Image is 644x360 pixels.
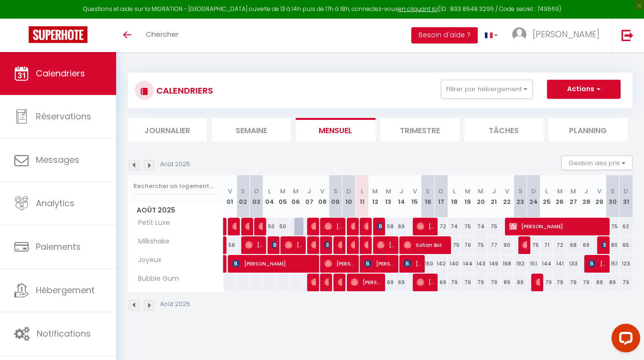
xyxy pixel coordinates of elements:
span: [PERSON_NAME] [364,254,395,273]
div: 79 [461,274,474,291]
div: 144 [540,255,554,273]
div: 79 [487,274,501,291]
abbr: J [492,187,496,196]
th: 10 [342,175,355,218]
th: 27 [567,175,580,218]
span: Août 2025 [128,203,223,217]
div: 151 [606,255,620,273]
div: 80 [606,236,620,254]
span: [PERSON_NAME] [377,217,381,235]
div: 79 [448,274,461,291]
div: 79 [553,274,567,291]
div: 142 [435,255,448,273]
div: 89 [514,274,527,291]
span: [PERSON_NAME] [324,273,329,291]
div: 89 [501,274,514,291]
div: 143 [474,255,487,273]
button: Filtrer par hébergement [441,80,533,99]
abbr: V [505,187,509,196]
th: 28 [580,175,593,218]
span: [PERSON_NAME] [377,236,395,254]
li: Planning [548,118,628,141]
span: [PERSON_NAME] [232,217,236,235]
abbr: L [361,187,364,196]
abbr: S [426,187,430,196]
span: [PERSON_NAME] [509,217,607,235]
span: [PERSON_NAME] [417,217,434,235]
span: Milkshake [129,236,172,247]
li: Semaine [212,118,291,141]
p: Août 2025 [160,300,190,309]
img: logout [622,29,633,41]
div: 71 [540,236,554,254]
abbr: V [413,187,417,196]
abbr: M [570,187,576,196]
div: 144 [461,255,474,273]
span: Joyeux [129,255,165,265]
th: 09 [329,175,343,218]
img: Super Booking [29,26,87,43]
div: 58 [382,218,395,235]
abbr: L [453,187,456,196]
div: 89 [593,274,606,291]
abbr: V [228,187,232,196]
th: 20 [474,175,487,218]
span: [PERSON_NAME] [533,28,600,40]
th: 21 [487,175,501,218]
span: Messages [36,154,79,166]
a: en cliquant ici [398,5,438,13]
span: [PERSON_NAME] [285,236,302,254]
span: Réservations [36,110,91,122]
th: 22 [501,175,514,218]
div: 77 [487,236,501,254]
span: Petit Luxe [129,218,172,228]
span: [PERSON_NAME] [364,217,368,235]
div: 133 [567,255,580,273]
iframe: LiveChat chat widget [604,320,644,360]
span: [PERSON_NAME] [417,273,434,291]
a: Chercher [139,19,186,52]
div: 76 [461,236,474,254]
abbr: D [623,187,628,196]
abbr: L [545,187,548,196]
th: 31 [619,175,633,218]
li: Trimestre [380,118,460,141]
div: 151 [527,255,540,273]
button: Besoin d'aide ? [411,27,478,43]
div: 149 [487,255,501,273]
span: [PERSON_NAME] [338,273,342,291]
th: 04 [263,175,276,218]
th: 17 [435,175,448,218]
div: 74 [474,218,487,235]
div: 79 [567,274,580,291]
span: Paiements [36,241,81,253]
div: 69 [382,274,395,291]
div: 68 [567,236,580,254]
div: 79 [580,274,593,291]
span: [PERSON_NAME] [245,217,249,235]
th: 18 [448,175,461,218]
abbr: D [254,187,259,196]
abbr: V [597,187,601,196]
th: 15 [408,175,421,218]
th: 07 [302,175,316,218]
div: 69 [435,274,448,291]
th: 24 [527,175,540,218]
th: 30 [606,175,620,218]
th: 01 [224,175,237,218]
div: 62 [619,218,633,235]
span: [PERSON_NAME] [232,254,317,273]
abbr: M [465,187,471,196]
span: [PERSON_NAME] [324,217,342,235]
th: 03 [250,175,263,218]
abbr: M [478,187,483,196]
th: 29 [593,175,606,218]
span: [PERSON_NAME] [351,273,382,291]
div: 56 [224,236,237,254]
span: thessa Fonds [271,236,276,254]
span: Analytics [36,197,75,209]
abbr: L [268,187,271,196]
span: [PERSON_NAME] [522,236,526,254]
a: ... [PERSON_NAME] [505,19,612,52]
abbr: D [346,187,351,196]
